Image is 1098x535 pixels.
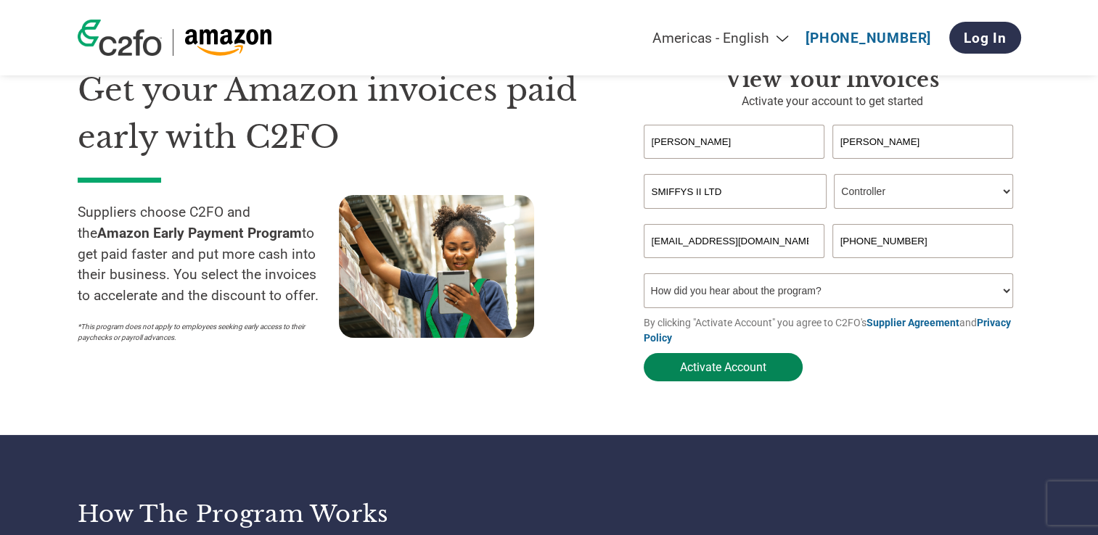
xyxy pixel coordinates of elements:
[644,315,1021,346] p: By clicking "Activate Account" you agree to C2FO's and
[644,160,825,168] div: Invalid first name or first name is too long
[832,160,1014,168] div: Invalid last name or last name is too long
[97,225,302,241] strong: Amazon Early Payment Program
[949,22,1021,54] a: Log In
[644,260,825,267] div: Inavlid Email Address
[78,202,339,307] p: Suppliers choose C2FO and the to get paid faster and put more cash into their business. You selec...
[644,67,1021,93] h3: View Your Invoices
[644,353,803,381] button: Activate Account
[78,67,600,160] h1: Get your Amazon invoices paid early with C2FO
[78,321,324,343] p: *This program does not apply to employees seeking early access to their paychecks or payroll adva...
[339,195,534,338] img: supply chain worker
[644,317,1011,344] a: Privacy Policy
[644,224,825,258] input: Invalid Email format
[78,499,531,528] h3: How the program works
[806,30,931,46] a: [PHONE_NUMBER]
[834,174,1013,209] select: Title/Role
[644,125,825,159] input: First Name*
[832,260,1014,267] div: Inavlid Phone Number
[866,317,959,328] a: Supplier Agreement
[184,29,272,56] img: Amazon
[832,125,1014,159] input: Last Name*
[644,174,827,209] input: Your company name*
[78,20,162,56] img: c2fo logo
[644,93,1021,110] p: Activate your account to get started
[644,210,1014,218] div: Invalid company name or company name is too long
[832,224,1014,258] input: Phone*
